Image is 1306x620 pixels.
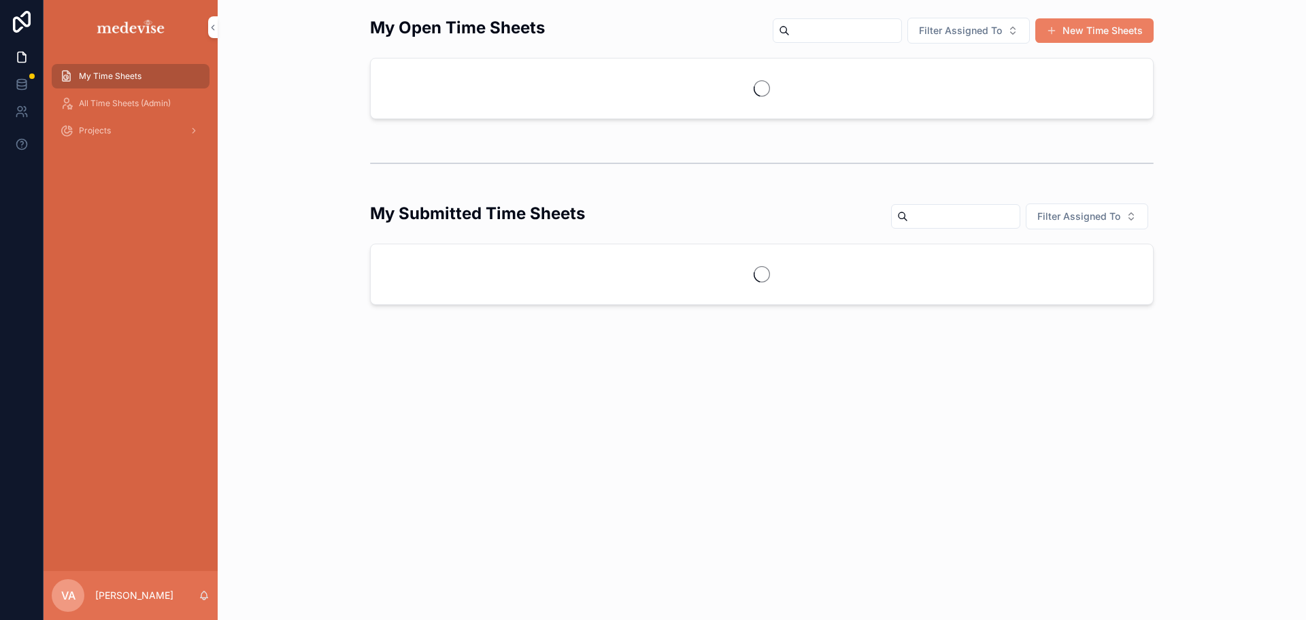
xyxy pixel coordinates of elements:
[907,18,1030,44] button: Select Button
[919,24,1002,37] span: Filter Assigned To
[95,16,167,38] img: App logo
[44,54,218,161] div: scrollable content
[1035,18,1154,43] button: New Time Sheets
[79,125,111,136] span: Projects
[79,98,171,109] span: All Time Sheets (Admin)
[1037,210,1120,223] span: Filter Assigned To
[370,202,585,225] h2: My Submitted Time Sheets
[61,587,76,604] span: VA
[52,64,210,88] a: My Time Sheets
[370,16,545,39] h2: My Open Time Sheets
[52,118,210,143] a: Projects
[95,589,173,602] p: [PERSON_NAME]
[1026,203,1148,229] button: Select Button
[52,91,210,116] a: All Time Sheets (Admin)
[79,71,141,82] span: My Time Sheets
